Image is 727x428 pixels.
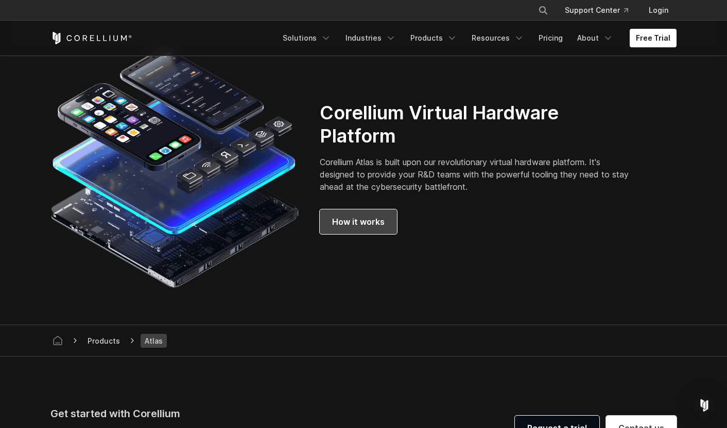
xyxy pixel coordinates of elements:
div: Open Intercom Messenger [692,393,717,418]
a: Products [404,29,463,47]
p: Corellium Atlas is built upon our revolutionary virtual hardware platform. It's designed to provi... [320,156,637,193]
a: Industries [339,29,402,47]
a: How it works [320,209,397,234]
span: Atlas [141,334,167,348]
a: Resources [465,29,530,47]
a: Solutions [276,29,337,47]
span: How it works [332,216,385,228]
a: Corellium home [48,333,67,348]
div: Products [83,335,124,346]
a: Pricing [532,29,569,47]
a: Corellium Home [50,32,132,44]
a: Support Center [557,1,636,20]
img: Corellium Virtual hardware platform for iOS and Android devices [50,43,299,292]
div: Navigation Menu [276,29,677,47]
div: Navigation Menu [526,1,677,20]
a: Free Trial [630,29,677,47]
div: Get started with Corellium [50,406,314,421]
a: Login [641,1,677,20]
span: Products [83,334,124,347]
a: About [571,29,619,47]
button: Search [534,1,552,20]
h2: Corellium Virtual Hardware Platform [320,101,637,148]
